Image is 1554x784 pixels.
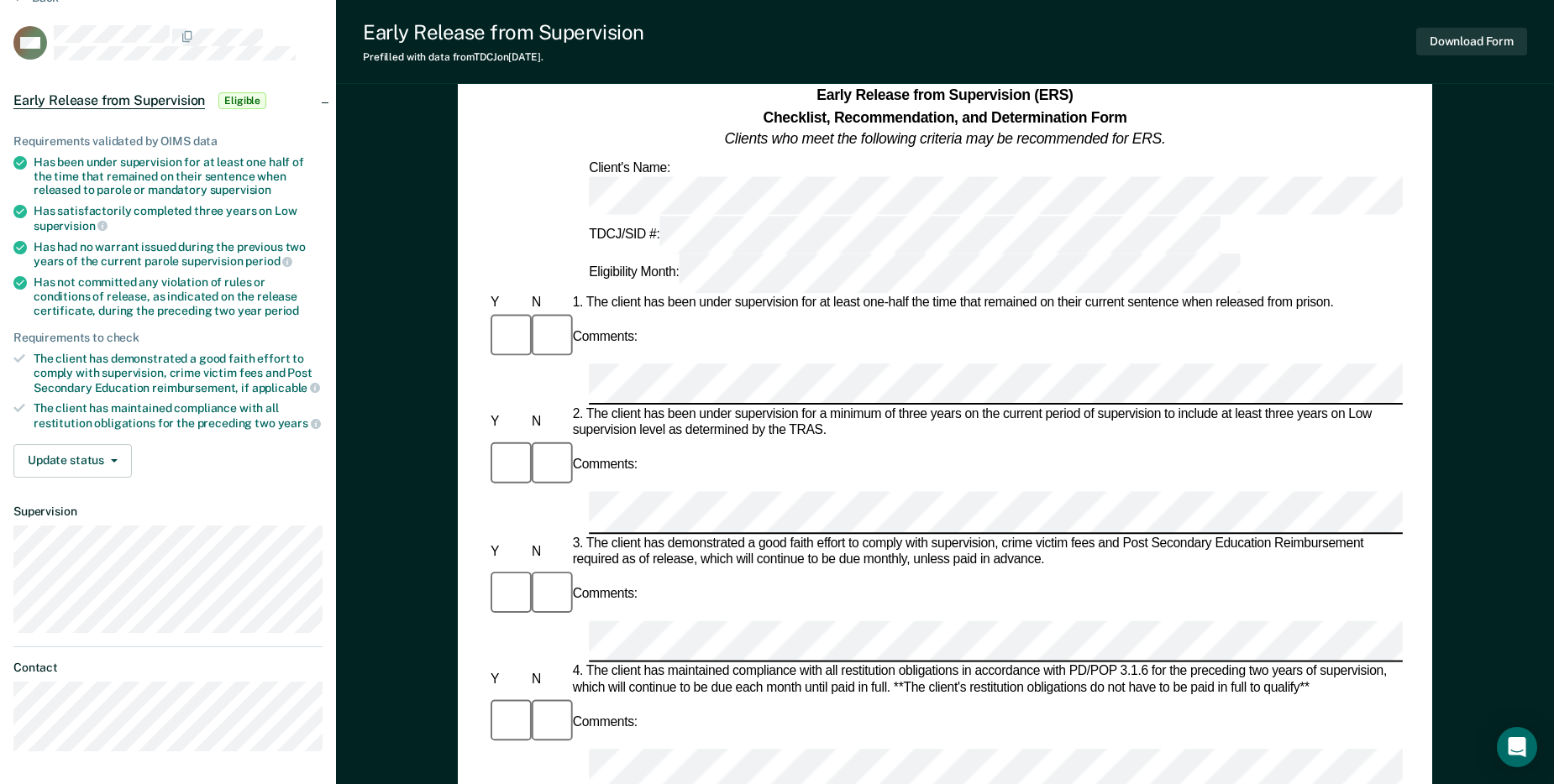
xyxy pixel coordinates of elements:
div: The client has maintained compliance with all restitution obligations for the preceding two [34,401,323,430]
div: Requirements validated by OIMS data [13,134,323,149]
div: The client has demonstrated a good faith effort to comply with supervision, crime victim fees and... [34,352,323,395]
strong: Checklist, Recommendation, and Determination Form [764,109,1127,126]
div: Early Release from Supervision [363,20,644,44]
div: Prefilled with data from TDCJ on [DATE] . [363,51,644,63]
div: N [528,672,570,689]
span: Eligible [218,92,266,109]
span: period [265,304,299,317]
div: N [528,295,570,311]
dt: Supervision [13,504,323,519]
div: TDCJ/SID #: [585,216,1223,254]
div: 4. The client has maintained compliance with all restitution obligations in accordance with PD/PO... [570,664,1403,697]
div: Comments: [570,457,641,474]
span: supervision [34,219,108,233]
div: Has been under supervision for at least one half of the time that remained on their sentence when... [34,155,323,197]
div: 2. The client has been under supervision for a minimum of three years on the current period of su... [570,406,1403,439]
div: Has not committed any violation of rules or conditions of release, as indicated on the release ce... [34,275,323,317]
div: N [528,543,570,560]
span: supervision [210,183,271,196]
div: Open Intercom Messenger [1497,727,1537,767]
div: Comments: [570,586,641,603]
div: Has had no warrant issued during the previous two years of the current parole supervision [34,240,323,269]
button: Download Form [1416,28,1527,55]
div: Eligibility Month: [585,254,1242,293]
div: 1. The client has been under supervision for at least one-half the time that remained on their cu... [570,295,1403,311]
dt: Contact [13,661,323,675]
div: Y [487,415,528,431]
div: Has satisfactorily completed three years on Low [34,204,323,233]
span: period [245,254,292,268]
span: years [278,416,321,430]
div: N [528,415,570,431]
strong: Early Release from Supervision (ERS) [816,86,1073,103]
div: Y [487,543,528,560]
div: Comments: [570,329,641,346]
div: Requirements to check [13,331,323,345]
div: Y [487,672,528,689]
div: Comments: [570,715,641,732]
div: Y [487,295,528,311]
em: Clients who meet the following criteria may be recommended for ERS. [724,131,1165,148]
button: Update status [13,444,132,478]
span: Early Release from Supervision [13,92,205,109]
div: 3. The client has demonstrated a good faith effort to comply with supervision, crime victim fees ... [570,536,1403,568]
span: applicable [252,381,320,395]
